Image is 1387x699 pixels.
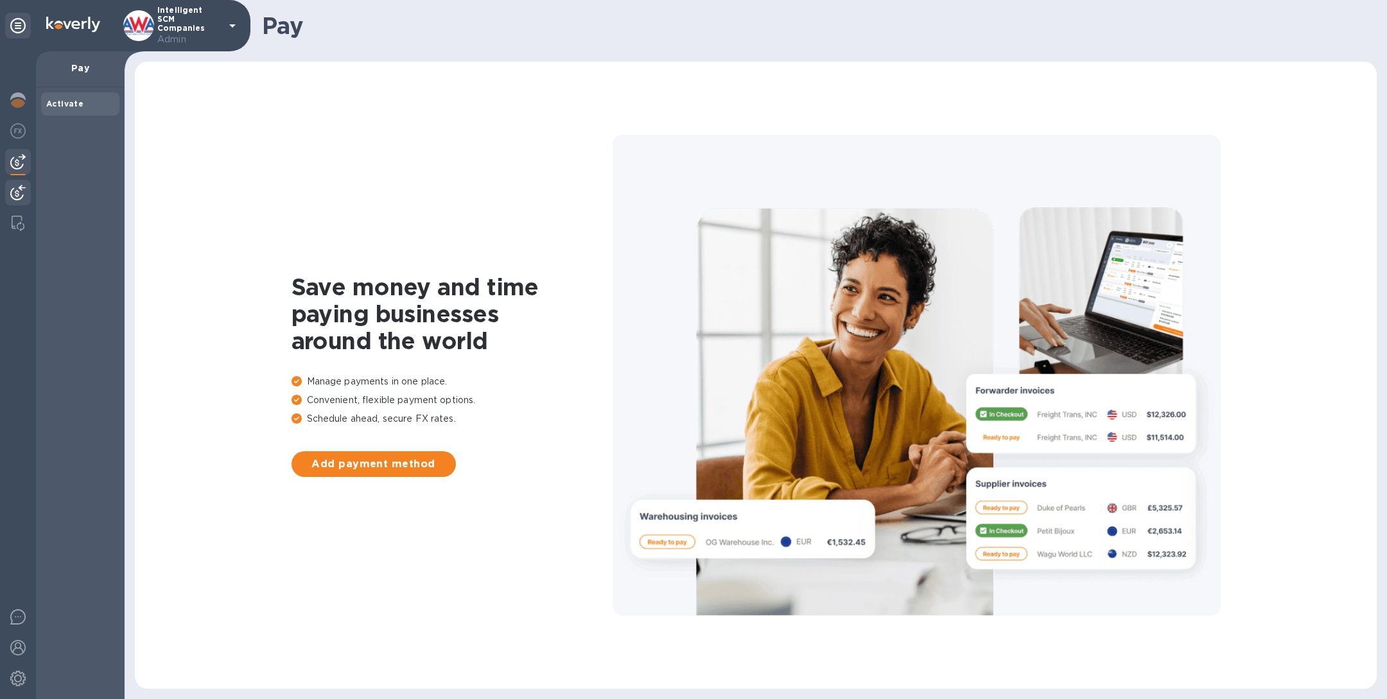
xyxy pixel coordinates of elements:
[292,273,613,354] h1: Save money and time paying businesses around the world
[262,12,1366,39] h1: Pay
[302,456,446,472] span: Add payment method
[292,393,613,407] p: Convenient, flexible payment options.
[292,375,613,388] p: Manage payments in one place.
[157,33,222,46] p: Admin
[5,13,31,39] div: Unpin categories
[10,123,26,139] img: Foreign exchange
[157,6,222,46] p: Intelligent SCM Companies
[292,451,456,477] button: Add payment method
[46,62,114,74] p: Pay
[46,17,100,32] img: Logo
[46,99,83,108] b: Activate
[292,412,613,426] p: Schedule ahead, secure FX rates.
